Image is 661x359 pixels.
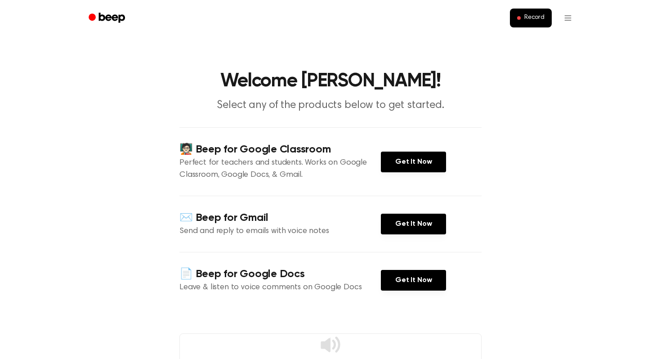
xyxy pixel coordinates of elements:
button: Record [510,9,552,27]
span: Record [524,14,545,22]
p: Leave & listen to voice comments on Google Docs [179,282,381,294]
p: Select any of the products below to get started. [158,98,503,113]
a: Get It Now [381,270,446,291]
a: Get It Now [381,152,446,172]
p: Send and reply to emails with voice notes [179,225,381,238]
h1: Welcome [PERSON_NAME]! [100,72,561,91]
a: Get It Now [381,214,446,234]
p: Perfect for teachers and students. Works on Google Classroom, Google Docs, & Gmail. [179,157,381,181]
a: Beep [82,9,133,27]
h4: 📄 Beep for Google Docs [179,267,381,282]
h4: 🧑🏻‍🏫 Beep for Google Classroom [179,142,381,157]
button: Open menu [557,7,579,29]
h4: ✉️ Beep for Gmail [179,211,381,225]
